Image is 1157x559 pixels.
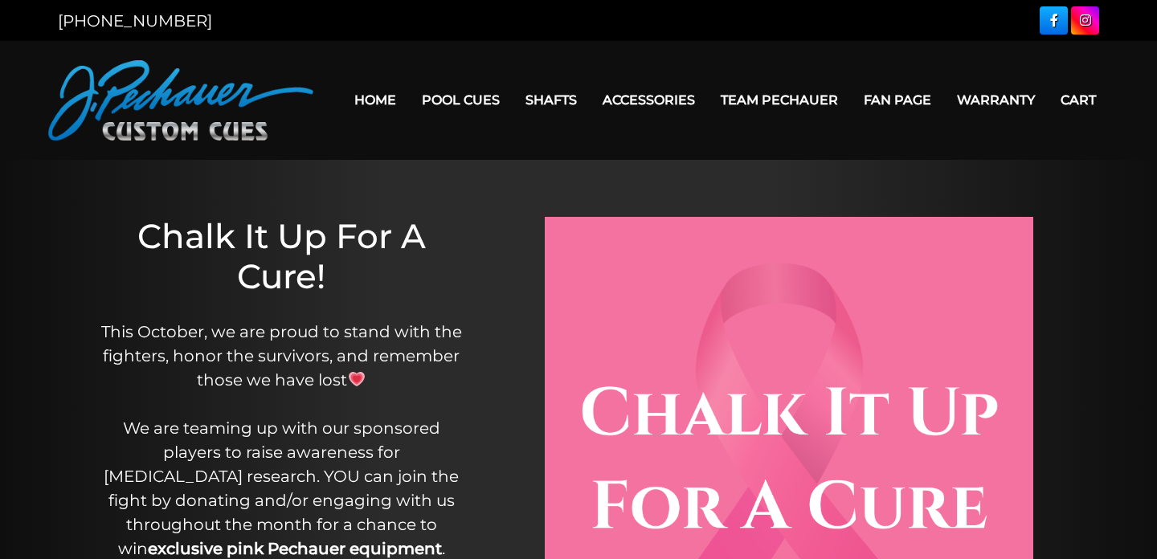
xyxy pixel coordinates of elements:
[148,539,442,558] strong: exclusive pink Pechauer equipment
[48,60,313,141] img: Pechauer Custom Cues
[1048,80,1109,120] a: Cart
[58,11,212,31] a: [PHONE_NUMBER]
[944,80,1048,120] a: Warranty
[95,216,468,297] h1: Chalk It Up For A Cure!
[708,80,851,120] a: Team Pechauer
[513,80,590,120] a: Shafts
[341,80,409,120] a: Home
[349,371,365,387] img: 💗
[851,80,944,120] a: Fan Page
[409,80,513,120] a: Pool Cues
[590,80,708,120] a: Accessories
